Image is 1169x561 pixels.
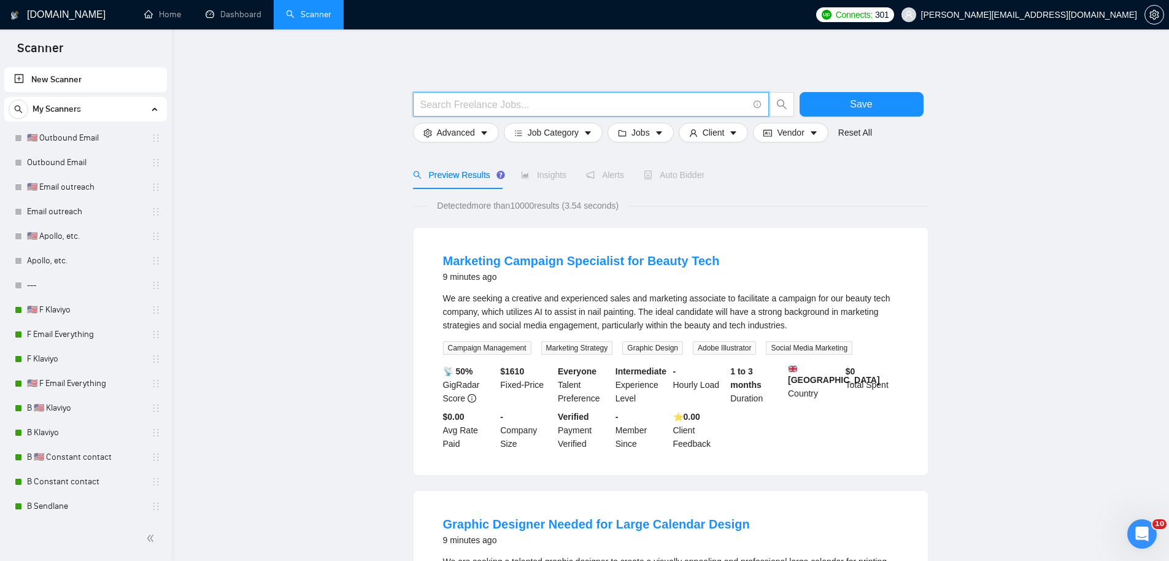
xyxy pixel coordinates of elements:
[441,410,498,451] div: Avg Rate Paid
[423,128,432,137] span: setting
[1127,519,1157,549] iframe: Intercom live chat
[754,101,762,109] span: info-circle
[644,170,704,180] span: Auto Bidder
[498,410,555,451] div: Company Size
[622,341,683,355] span: Graphic Design
[541,341,613,355] span: Marketing Strategy
[558,366,596,376] b: Everyone
[753,123,828,142] button: idcardVendorcaret-down
[1144,5,1164,25] button: setting
[615,366,666,376] b: Intermediate
[809,128,818,137] span: caret-down
[613,410,671,451] div: Member Since
[693,341,756,355] span: Adobe Illustrator
[151,354,161,364] span: holder
[420,97,748,112] input: Search Freelance Jobs...
[27,445,144,470] a: B 🇺🇸 Constant contact
[504,123,603,142] button: barsJob Categorycaret-down
[528,126,579,139] span: Job Category
[443,254,720,268] a: Marketing Campaign Specialist for Beauty Tech
[7,39,73,65] span: Scanner
[27,224,144,249] a: 🇺🇸 Apollo, etc.
[443,366,473,376] b: 📡 50%
[27,322,144,347] a: F Email Everything
[146,532,158,544] span: double-left
[558,412,589,422] b: Verified
[151,477,161,487] span: holder
[1144,10,1164,20] a: setting
[206,9,261,20] a: dashboardDashboard
[679,123,749,142] button: userClientcaret-down
[608,123,674,142] button: folderJobscaret-down
[151,231,161,241] span: holder
[644,171,652,179] span: robot
[27,396,144,420] a: B 🇺🇸 Klaviyo
[1152,519,1167,529] span: 10
[437,126,475,139] span: Advanced
[151,403,161,413] span: holder
[703,126,725,139] span: Client
[27,298,144,322] a: 🇺🇸 F Klaviyo
[14,68,157,92] a: New Scanner
[777,126,804,139] span: Vendor
[555,365,613,405] div: Talent Preference
[673,366,676,376] b: -
[27,470,144,494] a: B Constant contact
[151,158,161,168] span: holder
[151,501,161,511] span: holder
[428,199,627,212] span: Detected more than 10000 results (3.54 seconds)
[443,412,465,422] b: $0.00
[836,8,873,21] span: Connects:
[843,365,901,405] div: Total Spent
[905,10,913,19] span: user
[584,128,592,137] span: caret-down
[586,170,624,180] span: Alerts
[441,365,498,405] div: GigRadar Score
[27,199,144,224] a: Email outreach
[850,96,872,112] span: Save
[521,170,566,180] span: Insights
[498,365,555,405] div: Fixed-Price
[618,128,627,137] span: folder
[286,9,331,20] a: searchScanner
[846,366,855,376] b: $ 0
[151,379,161,389] span: holder
[27,150,144,175] a: Outbound Email
[655,128,663,137] span: caret-down
[788,365,880,385] b: [GEOGRAPHIC_DATA]
[27,249,144,273] a: Apollo, etc.
[413,170,501,180] span: Preview Results
[555,410,613,451] div: Payment Verified
[729,128,738,137] span: caret-down
[728,365,785,405] div: Duration
[443,341,531,355] span: Campaign Management
[27,371,144,396] a: 🇺🇸 F Email Everything
[443,269,720,284] div: 9 minutes ago
[4,68,167,92] li: New Scanner
[615,412,619,422] b: -
[480,128,488,137] span: caret-down
[27,175,144,199] a: 🇺🇸 Email outreach
[514,128,523,137] span: bars
[875,8,889,21] span: 301
[500,412,503,422] b: -
[27,126,144,150] a: 🇺🇸 Outbound Email
[766,341,852,355] span: Social Media Marketing
[27,347,144,371] a: F Klaviyo
[671,410,728,451] div: Client Feedback
[770,92,794,117] button: search
[586,171,595,179] span: notification
[785,365,843,405] div: Country
[763,128,772,137] span: idcard
[631,126,650,139] span: Jobs
[151,207,161,217] span: holder
[9,99,28,119] button: search
[789,365,797,373] img: 🇬🇧
[689,128,698,137] span: user
[151,182,161,192] span: holder
[521,171,530,179] span: area-chart
[673,412,700,422] b: ⭐️ 0.00
[413,171,422,179] span: search
[144,9,181,20] a: homeHome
